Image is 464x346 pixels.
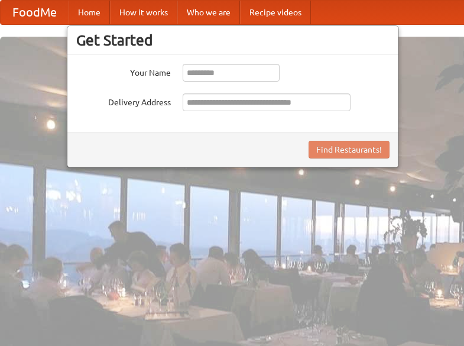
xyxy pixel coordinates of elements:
[1,1,69,24] a: FoodMe
[76,64,171,79] label: Your Name
[69,1,110,24] a: Home
[309,141,390,159] button: Find Restaurants!
[76,93,171,108] label: Delivery Address
[177,1,240,24] a: Who we are
[76,31,390,49] h3: Get Started
[240,1,311,24] a: Recipe videos
[110,1,177,24] a: How it works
